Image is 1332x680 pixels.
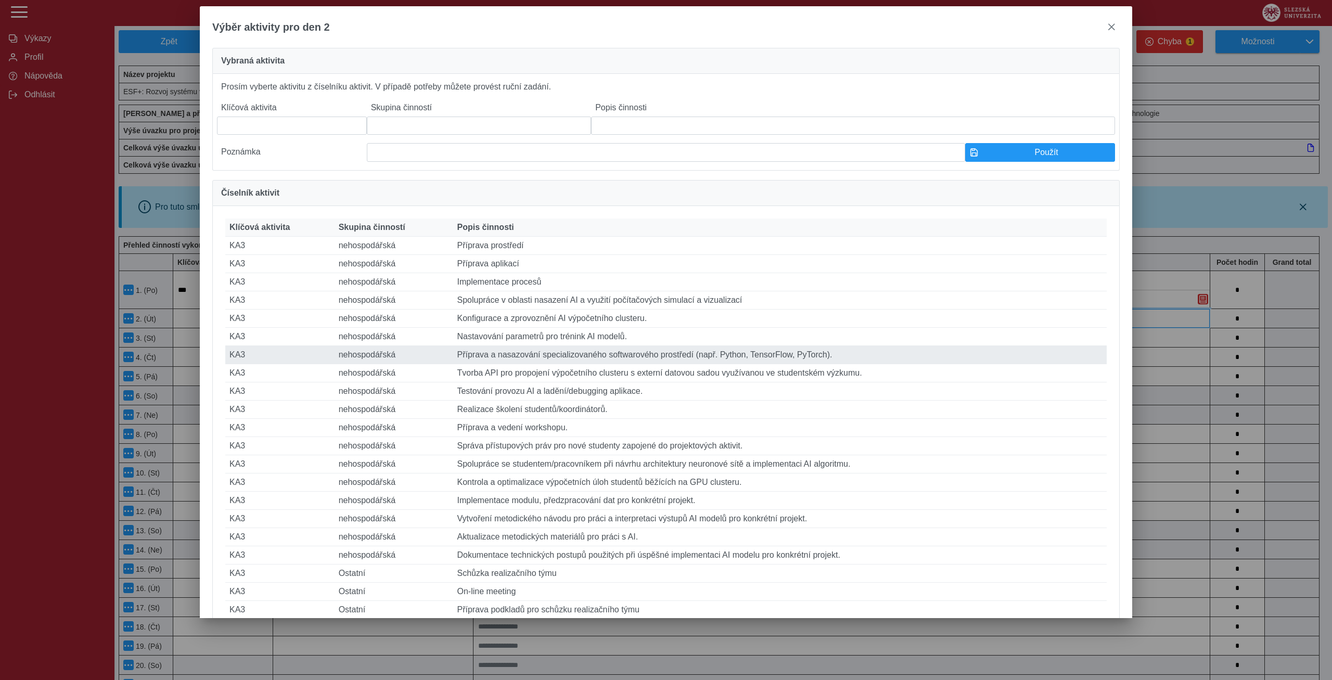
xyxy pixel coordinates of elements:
[221,57,285,65] span: Vybraná aktivita
[335,601,453,619] td: Ostatní
[335,328,453,346] td: nehospodářská
[335,255,453,273] td: nehospodářská
[453,437,1107,455] td: Správa přístupových práv pro nové studenty zapojené do projektových aktivit.
[225,492,335,510] td: KA3
[225,364,335,382] td: KA3
[335,564,453,583] td: Ostatní
[217,99,367,117] label: Klíčová aktivita
[229,223,290,232] span: Klíčová aktivita
[225,310,335,328] td: KA3
[335,364,453,382] td: nehospodářská
[225,291,335,310] td: KA3
[335,583,453,601] td: Ostatní
[453,364,1107,382] td: Tvorba API pro propojení výpočetního clusteru s externí datovou sadou využívanou ve studentském v...
[225,528,335,546] td: KA3
[453,273,1107,291] td: Implementace procesů
[225,237,335,255] td: KA3
[225,273,335,291] td: KA3
[453,328,1107,346] td: Nastavování parametrů pro trénink AI modelů.
[453,583,1107,601] td: On-line meeting
[335,401,453,419] td: nehospodářská
[335,492,453,510] td: nehospodářská
[453,510,1107,528] td: Vytvoření metodického návodu pro práci a interpretaci výstupů AI modelů pro konkrétní projekt.
[212,74,1120,171] div: Prosím vyberte aktivitu z číselníku aktivit. V případě potřeby můžete provést ruční zadání.
[225,564,335,583] td: KA3
[221,189,279,197] span: Číselník aktivit
[225,437,335,455] td: KA3
[225,419,335,437] td: KA3
[453,382,1107,401] td: Testování provozu AI a ladění/debugging aplikace.
[453,291,1107,310] td: Spolupráce v oblasti nasazení AI a využití počítačových simulací a vizualizací
[225,601,335,619] td: KA3
[335,237,453,255] td: nehospodářská
[453,401,1107,419] td: Realizace školení studentů/koordinátorů.
[453,601,1107,619] td: Příprava podkladů pro schůzku realizačního týmu
[339,223,405,232] span: Skupina činností
[453,310,1107,328] td: Konfigurace a zprovoznění AI výpočetního clusteru.
[335,528,453,546] td: nehospodářská
[965,143,1115,162] button: Použít
[335,382,453,401] td: nehospodářská
[217,143,367,162] label: Poznámka
[225,473,335,492] td: KA3
[591,99,1115,117] label: Popis činnosti
[457,223,514,232] span: Popis činnosti
[453,492,1107,510] td: Implementace modulu, předzpracování dat pro konkrétní projekt.
[335,510,453,528] td: nehospodářská
[453,455,1107,473] td: Spolupráce se studentem/pracovníkem při návrhu architektury neuronové sítě a implementaci AI algo...
[335,310,453,328] td: nehospodářská
[453,255,1107,273] td: Příprava aplikací
[335,273,453,291] td: nehospodářská
[1103,19,1120,35] button: close
[335,291,453,310] td: nehospodářská
[453,419,1107,437] td: Příprava a vedení workshopu.
[225,382,335,401] td: KA3
[225,346,335,364] td: KA3
[335,455,453,473] td: nehospodářská
[335,437,453,455] td: nehospodářská
[453,346,1107,364] td: Příprava a nasazování specializovaného softwarového prostředí (např. Python, TensorFlow, PyTorch).
[225,546,335,564] td: KA3
[453,564,1107,583] td: Schůzka realizačního týmu
[225,455,335,473] td: KA3
[225,510,335,528] td: KA3
[212,21,330,33] span: Výběr aktivity pro den 2
[453,528,1107,546] td: Aktualizace metodických materiálů pro práci s AI.
[335,419,453,437] td: nehospodářská
[982,148,1110,157] span: Použít
[453,546,1107,564] td: Dokumentace technických postupů použitých při úspěšné implementaci AI modelu pro konkrétní projekt.
[225,255,335,273] td: KA3
[225,328,335,346] td: KA3
[335,346,453,364] td: nehospodářská
[225,583,335,601] td: KA3
[367,99,592,117] label: Skupina činností
[453,473,1107,492] td: Kontrola a optimalizace výpočetních úloh studentů běžících na GPU clusteru.
[335,473,453,492] td: nehospodářská
[225,401,335,419] td: KA3
[453,237,1107,255] td: Příprava prostředí
[335,546,453,564] td: nehospodářská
